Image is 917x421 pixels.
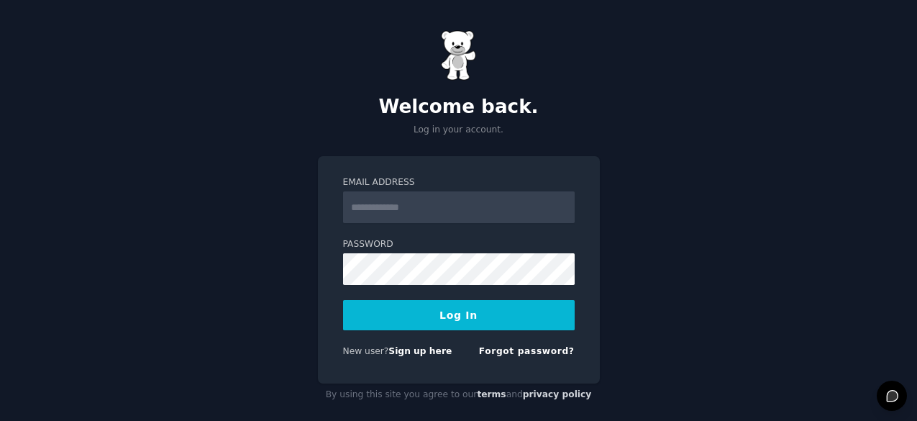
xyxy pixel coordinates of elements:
a: privacy policy [523,389,592,399]
h2: Welcome back. [318,96,600,119]
div: By using this site you agree to our and [318,384,600,407]
a: terms [477,389,506,399]
label: Password [343,238,575,251]
a: Forgot password? [479,346,575,356]
label: Email Address [343,176,575,189]
span: New user? [343,346,389,356]
a: Sign up here [388,346,452,356]
button: Log In [343,300,575,330]
p: Log in your account. [318,124,600,137]
img: Gummy Bear [441,30,477,81]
